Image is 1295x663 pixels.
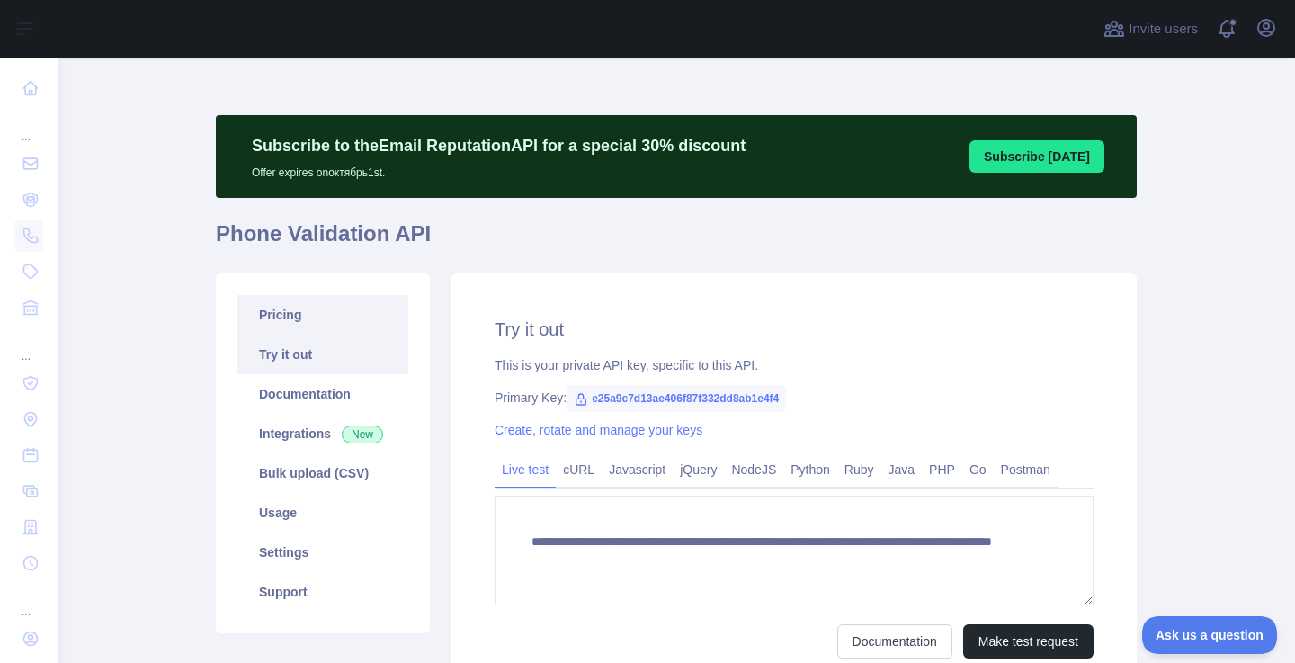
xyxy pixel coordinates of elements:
[567,385,786,412] span: e25a9c7d13ae406f87f332dd8ab1e4f4
[14,108,43,144] div: ...
[14,327,43,363] div: ...
[969,140,1104,173] button: Subscribe [DATE]
[881,455,923,484] a: Java
[556,455,602,484] a: cURL
[14,583,43,619] div: ...
[495,423,702,437] a: Create, rotate and manage your keys
[342,426,383,443] span: New
[1129,19,1198,40] span: Invite users
[837,455,881,484] a: Ruby
[237,453,408,493] a: Bulk upload (CSV)
[922,455,962,484] a: PHP
[1100,14,1201,43] button: Invite users
[724,455,783,484] a: NodeJS
[495,455,556,484] a: Live test
[495,317,1094,342] h2: Try it out
[237,572,408,612] a: Support
[237,414,408,453] a: Integrations New
[963,624,1094,659] button: Make test request
[216,220,1137,263] h1: Phone Validation API
[237,533,408,572] a: Settings
[994,455,1058,484] a: Postman
[602,455,673,484] a: Javascript
[252,158,746,180] p: Offer expires on октябрь 1st.
[673,455,724,484] a: jQuery
[783,455,837,484] a: Python
[252,133,746,158] p: Subscribe to the Email Reputation API for a special 30 % discount
[495,389,1094,407] div: Primary Key:
[237,335,408,374] a: Try it out
[962,455,994,484] a: Go
[237,295,408,335] a: Pricing
[1142,616,1277,654] iframe: Toggle Customer Support
[837,624,952,659] a: Documentation
[237,374,408,414] a: Documentation
[237,493,408,533] a: Usage
[495,356,1094,374] div: This is your private API key, specific to this API.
